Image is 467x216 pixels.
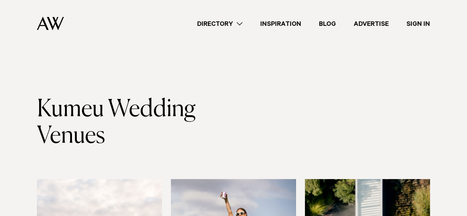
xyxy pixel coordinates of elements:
a: Inspiration [251,19,310,29]
a: Sign In [398,19,439,29]
a: Blog [310,19,345,29]
a: Directory [188,19,251,29]
h1: Kumeu Wedding Venues [37,96,234,150]
img: Auckland Weddings Logo [37,17,64,30]
a: Advertise [345,19,398,29]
